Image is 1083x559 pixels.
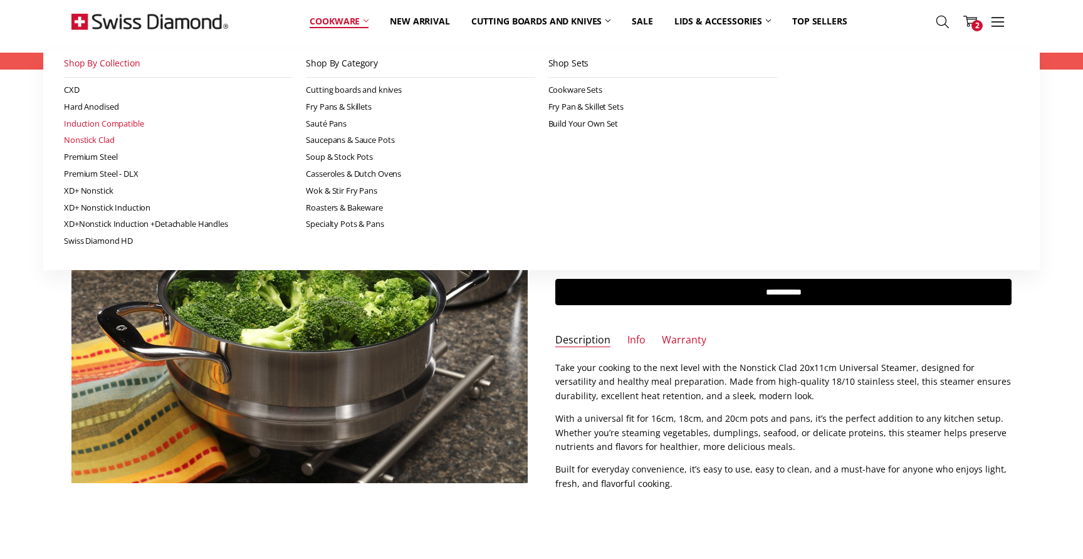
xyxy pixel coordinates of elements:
[662,333,706,348] a: Warranty
[971,20,983,31] span: 2
[555,462,1012,491] p: Built for everyday convenience, it’s easy to use, easy to clean, and a must-have for anyone who e...
[956,6,984,37] a: 2
[555,361,1012,403] p: Take your cooking to the next level with the Nonstick Clad 20x11cm Universal Steamer, designed fo...
[555,333,610,348] a: Description
[555,412,1012,454] p: With a universal fit for 16cm, 18cm, and 20cm pots and pans, it’s the perfect addition to any kit...
[627,333,646,348] a: Info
